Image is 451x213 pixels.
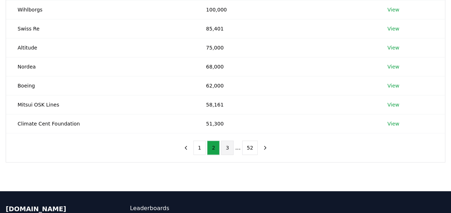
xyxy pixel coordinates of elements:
button: 1 [193,141,206,155]
td: Nordea [6,57,194,76]
td: Mitsui OSK Lines [6,95,194,114]
li: ... [235,143,240,152]
a: View [387,44,399,51]
a: Leaderboards [130,204,225,213]
a: View [387,101,399,108]
button: 52 [242,141,258,155]
td: Swiss Re [6,19,194,38]
td: 85,401 [194,19,376,38]
td: 62,000 [194,76,376,95]
a: View [387,25,399,32]
a: View [387,63,399,70]
td: 68,000 [194,57,376,76]
a: View [387,6,399,13]
button: previous page [180,141,192,155]
td: 51,300 [194,114,376,133]
button: 2 [207,141,220,155]
td: Boeing [6,76,194,95]
a: View [387,82,399,89]
a: View [387,120,399,127]
td: 75,000 [194,38,376,57]
button: next page [259,141,271,155]
td: Altitude [6,38,194,57]
td: 58,161 [194,95,376,114]
button: 3 [221,141,234,155]
td: Climate Cent Foundation [6,114,194,133]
